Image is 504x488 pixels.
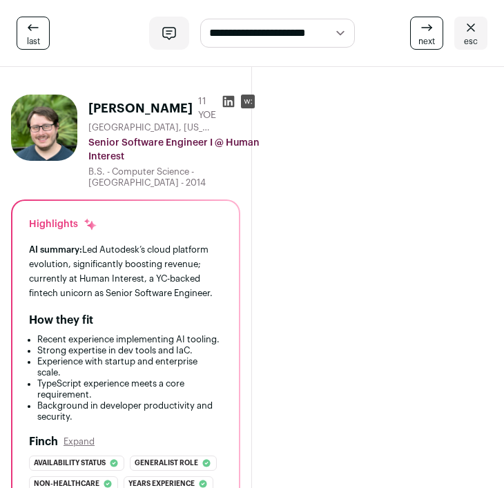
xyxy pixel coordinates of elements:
li: Recent experience implementing AI tooling. [37,334,222,345]
div: 11 YOE [198,95,216,122]
li: Experience with startup and enterprise scale. [37,356,222,378]
h1: [PERSON_NAME] [88,99,193,118]
div: B.S. - Computer Science - [GEOGRAPHIC_DATA] - 2014 [88,166,260,188]
button: Expand [64,436,95,447]
li: Background in developer productivity and security. [37,400,222,422]
span: last [27,36,40,47]
a: next [410,17,443,50]
span: Availability status [34,456,106,470]
span: esc [464,36,478,47]
div: Senior Software Engineer I @ Human Interest [88,136,260,164]
span: AI summary: [29,245,82,254]
span: Generalist role [135,456,198,470]
a: esc [454,17,487,50]
img: 431eeec7fd82abbd33c4a75e85ea484a598d03594a940d204d34211a4e03ec23.jpg [11,95,77,161]
span: next [418,36,435,47]
li: Strong expertise in dev tools and IaC. [37,345,222,356]
div: Highlights [29,217,97,231]
div: Led Autodesk’s cloud platform evolution, significantly boosting revenue; currently at Human Inter... [29,242,222,301]
h2: How they fit [29,312,93,329]
a: last [17,17,50,50]
h2: Finch [29,433,58,450]
li: TypeScript experience meets a core requirement. [37,378,222,400]
span: [GEOGRAPHIC_DATA], [US_STATE], [GEOGRAPHIC_DATA] [88,122,213,133]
